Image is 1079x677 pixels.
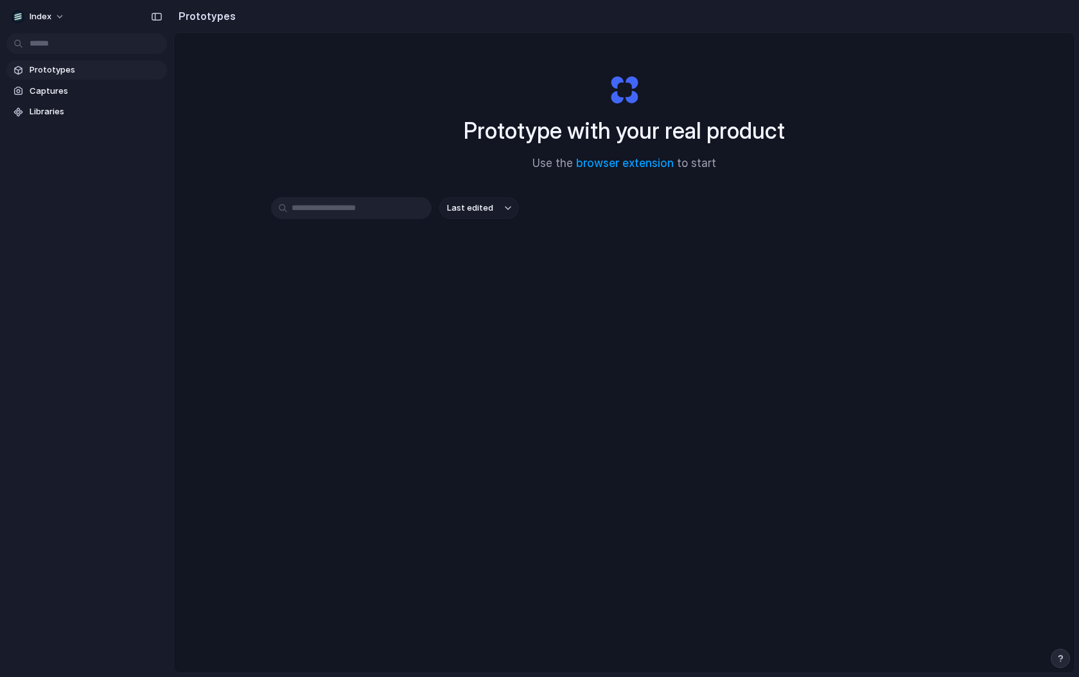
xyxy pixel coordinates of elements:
span: Libraries [30,105,162,118]
h2: Prototypes [173,8,236,24]
a: Libraries [6,102,167,121]
a: Prototypes [6,60,167,80]
a: Captures [6,82,167,101]
span: Index [30,10,51,23]
h1: Prototype with your real product [464,114,785,148]
span: Prototypes [30,64,162,76]
a: browser extension [576,157,674,170]
button: Index [6,6,71,27]
span: Captures [30,85,162,98]
span: Use the to start [532,155,716,172]
button: Last edited [439,197,519,219]
span: Last edited [447,202,493,215]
